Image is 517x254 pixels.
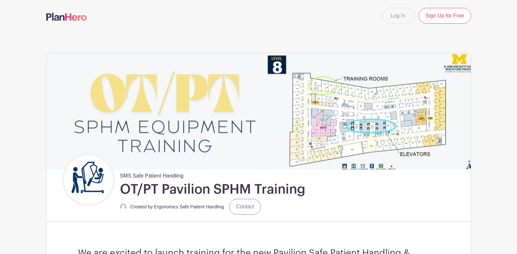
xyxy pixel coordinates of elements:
img: event_banner_9671.png [47,53,471,169]
img: default-ce2991bfa6775e67f084385cd625a349d9dcbb7a52a09fb2fda1e96e2d18dcdb.png [120,203,127,210]
span: SMS Safe Patient Handling [120,169,184,180]
small: Created by Ergonomics Safe Patient Handling [130,204,224,209]
a: Contact [229,199,261,215]
h1: OT/PT Pavilion SPHM Training [120,181,305,198]
img: logo-507f7623f17ff9eddc593b1ce0a138ce2505c220e1c5a4e2b4648c50719b7d32.svg [46,13,87,21]
a: Log In [383,8,413,24]
img: Untitled%20design.png [64,155,113,204]
a: Sign Up for Free [419,8,471,24]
